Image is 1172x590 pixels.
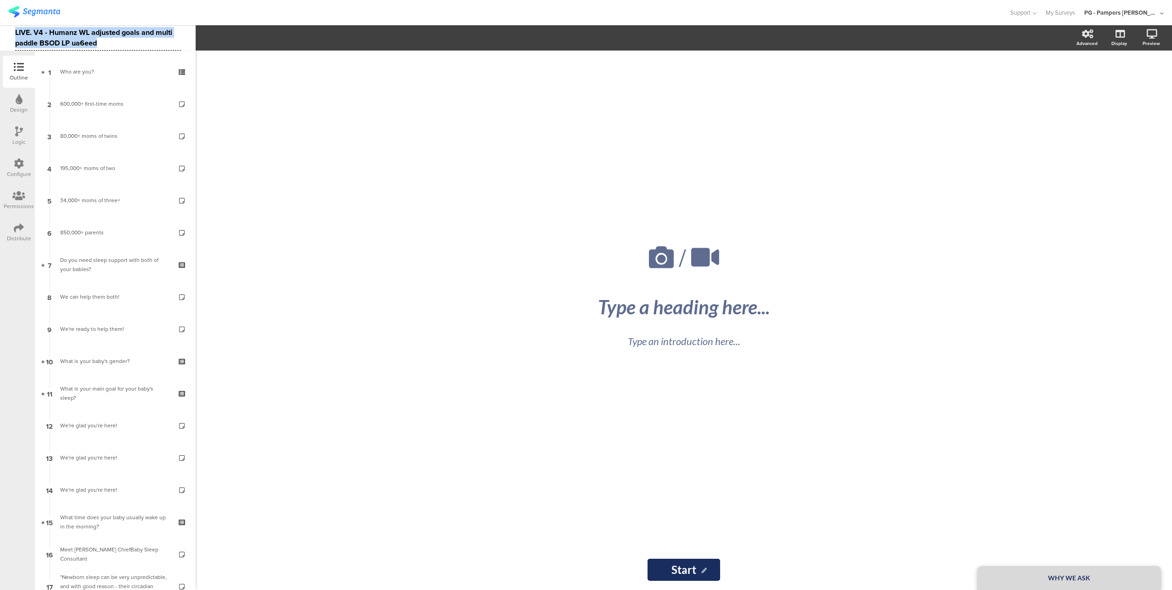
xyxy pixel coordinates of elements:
[37,442,193,474] a: 13 We're glad you're here!
[8,6,60,17] img: segmanta logo
[37,409,193,442] a: 12 We're glad you're here!
[60,228,170,237] div: 850,000+ parents
[37,281,193,313] a: 8 We can help them both!
[60,513,170,531] div: What time does your baby usually wake up in the morning?​
[10,74,28,82] div: Outline
[37,474,193,506] a: 14 We're glad you're here!
[37,152,193,184] a: 4 195,000+ moms of two
[514,295,854,318] div: Type a heading here...
[48,67,51,77] span: 1
[60,292,170,301] div: We can help them both!
[7,234,31,243] div: Distribute
[1076,40,1098,47] div: Advanced
[60,196,170,205] div: 34,000+ moms of three+
[37,345,193,377] a: 10 What is your baby's gender?
[47,227,51,238] span: 6
[47,163,51,173] span: 4
[60,164,170,173] div: 195,000+ moms of two
[1010,8,1031,17] span: Support
[1143,40,1160,47] div: Preview
[679,240,686,276] span: /
[60,453,170,462] div: We're glad you're here!
[47,99,51,109] span: 2
[1084,8,1158,17] div: PG - Pampers [PERSON_NAME]
[37,56,193,88] a: 1 Who are you?
[46,517,53,527] span: 15
[47,195,51,205] span: 5
[60,67,170,76] div: Who are you?
[47,324,51,334] span: 9
[60,545,170,563] div: Meet Pampers ChiefBaby Sleep Consultant
[60,131,170,141] div: 80,000+ moms of twins
[12,138,26,146] div: Logic
[60,384,170,403] div: What is your main goal for your baby's sleep?
[7,170,31,178] div: Configure
[523,334,845,349] div: Type an introduction here...
[46,549,53,559] span: 16
[1111,40,1127,47] div: Display
[60,99,170,108] div: 600,000+ first-time moms
[60,485,170,494] div: We're glad you're here!
[37,249,193,281] a: 7 Do you need sleep support with both of your babies?
[60,324,170,334] div: We're ready to help them!
[46,356,53,366] span: 10
[4,202,34,210] div: Permissions
[37,538,193,570] a: 16 Meet [PERSON_NAME] ChiefBaby Sleep Consultant
[46,453,53,463] span: 13
[648,559,720,581] input: Start
[37,88,193,120] a: 2 600,000+ first-time moms
[37,506,193,538] a: 15 What time does your baby usually wake up in the morning?​
[37,216,193,249] a: 6 850,000+ parents
[47,131,51,141] span: 3
[60,255,170,274] div: Do you need sleep support with both of your babies?
[60,421,170,430] div: We're glad you're here!
[60,357,170,366] div: What is your baby's gender?
[46,420,53,431] span: 12
[37,313,193,345] a: 9 We're ready to help them!
[1048,574,1090,582] strong: WHY WE ASK
[37,184,193,216] a: 5 34,000+ moms of three+
[46,485,53,495] span: 14
[37,377,193,409] a: 11 What is your main goal for your baby's sleep?
[37,120,193,152] a: 3 80,000+ moms of twins
[10,106,28,114] div: Design
[48,260,51,270] span: 7
[47,388,52,398] span: 11
[15,25,181,51] div: To enrich screen reader interactions, please activate Accessibility in Grammarly extension settings
[47,292,51,302] span: 8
